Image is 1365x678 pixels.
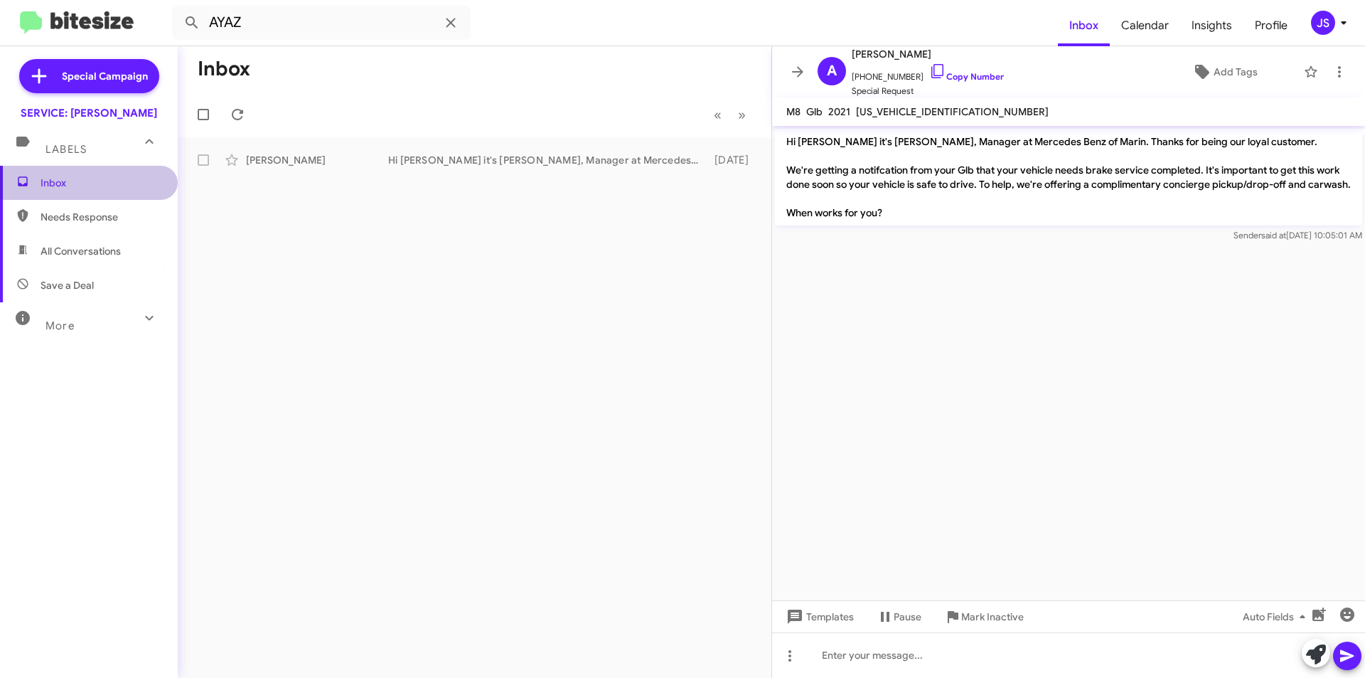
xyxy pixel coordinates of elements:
[41,278,94,292] span: Save a Deal
[852,63,1004,84] span: [PHONE_NUMBER]
[714,106,722,124] span: «
[783,604,854,630] span: Templates
[827,60,837,83] span: A
[1151,59,1297,85] button: Add Tags
[705,100,730,129] button: Previous
[41,210,161,224] span: Needs Response
[894,604,921,630] span: Pause
[1243,604,1311,630] span: Auto Fields
[772,604,865,630] button: Templates
[929,71,1004,82] a: Copy Number
[775,129,1362,226] p: Hi [PERSON_NAME] it's [PERSON_NAME], Manager at Mercedes Benz of Marin. Thanks for being our loya...
[41,244,121,258] span: All Conversations
[198,58,250,80] h1: Inbox
[1233,230,1362,240] span: Sender [DATE] 10:05:01 AM
[865,604,933,630] button: Pause
[1299,11,1349,35] button: JS
[1243,5,1299,46] a: Profile
[45,319,75,332] span: More
[19,59,159,93] a: Special Campaign
[246,153,388,167] div: [PERSON_NAME]
[786,105,801,118] span: M8
[806,105,823,118] span: Glb
[852,46,1004,63] span: [PERSON_NAME]
[738,106,746,124] span: »
[1110,5,1180,46] a: Calendar
[388,153,707,167] div: Hi [PERSON_NAME] it's [PERSON_NAME], Manager at Mercedes Benz of Marin. Thanks for being our loya...
[45,143,87,156] span: Labels
[1058,5,1110,46] a: Inbox
[707,153,760,167] div: [DATE]
[852,84,1004,98] span: Special Request
[856,105,1049,118] span: [US_VEHICLE_IDENTIFICATION_NUMBER]
[1214,59,1258,85] span: Add Tags
[933,604,1035,630] button: Mark Inactive
[1261,230,1286,240] span: said at
[172,6,471,40] input: Search
[1180,5,1243,46] a: Insights
[41,176,161,190] span: Inbox
[729,100,754,129] button: Next
[1231,604,1322,630] button: Auto Fields
[21,106,157,120] div: SERVICE: [PERSON_NAME]
[706,100,754,129] nav: Page navigation example
[828,105,850,118] span: 2021
[1311,11,1335,35] div: JS
[62,69,148,83] span: Special Campaign
[961,604,1024,630] span: Mark Inactive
